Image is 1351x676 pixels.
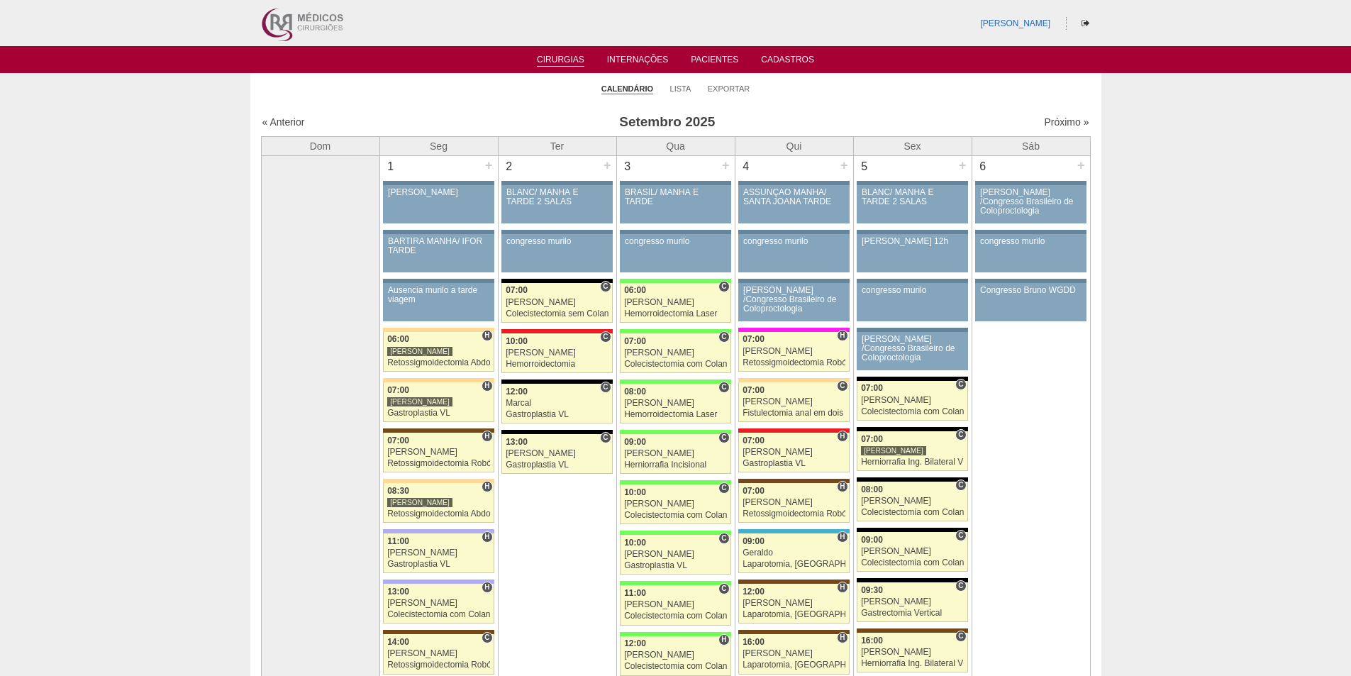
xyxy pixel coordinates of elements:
div: Key: Assunção [738,428,849,433]
a: congresso murilo [738,234,849,272]
div: congresso murilo [625,237,726,246]
div: Key: Aviso [738,230,849,234]
div: BLANC/ MANHÃ E TARDE 2 SALAS [862,188,963,206]
div: Key: Brasil [620,632,730,636]
div: Key: Brasil [620,480,730,484]
div: [PERSON_NAME] [624,550,727,559]
div: + [601,156,613,174]
div: [PERSON_NAME] [743,448,845,457]
div: [PERSON_NAME] [743,649,845,658]
span: Hospital [837,481,847,492]
div: Colecistectomia com Colangiografia VL [624,511,727,520]
div: [PERSON_NAME] [387,548,490,558]
span: Consultório [955,631,966,642]
a: congresso murilo [975,234,1086,272]
a: C 13:00 [PERSON_NAME] Gastroplastia VL [501,434,612,474]
div: ASSUNÇÃO MANHÃ/ SANTA JOANA TARDE [743,188,845,206]
a: Ausencia murilo a tarde viagem [383,283,494,321]
a: H 08:30 [PERSON_NAME] Retossigmoidectomia Abdominal VL [383,483,494,523]
a: C 12:00 Marcal Gastroplastia VL [501,384,612,423]
div: [PERSON_NAME] [743,397,845,406]
div: Colecistectomia com Colangiografia VL [624,360,727,369]
div: Key: Aviso [383,279,494,283]
div: Key: Santa Joana [383,630,494,634]
span: 07:00 [387,436,409,445]
th: Seg [379,136,498,155]
div: Key: Blanc [857,477,967,482]
div: [PERSON_NAME] 12h [862,237,963,246]
div: [PERSON_NAME] /Congresso Brasileiro de Coloproctologia [980,188,1082,216]
span: 08:30 [387,486,409,496]
th: Sex [853,136,972,155]
div: [PERSON_NAME] [861,497,964,506]
div: Gastroplastia VL [387,409,490,418]
div: [PERSON_NAME] [387,397,452,407]
div: Key: Aviso [383,230,494,234]
i: Sair [1082,19,1089,28]
div: Hemorroidectomia Laser [624,309,727,318]
span: 08:00 [624,387,646,397]
span: Consultório [600,382,611,393]
div: congresso murilo [743,237,845,246]
div: Key: Santa Joana [857,628,967,633]
div: + [483,156,495,174]
span: 14:00 [387,637,409,647]
div: [PERSON_NAME] [624,499,727,509]
a: congresso murilo [501,234,612,272]
a: [PERSON_NAME] 12h [857,234,967,272]
div: Key: Bartira [738,378,849,382]
div: 6 [972,156,994,177]
a: C 07:00 [PERSON_NAME] Herniorrafia Ing. Bilateral VL [857,431,967,471]
div: [PERSON_NAME] [387,497,452,508]
div: Key: Aviso [857,181,967,185]
div: BLANC/ MANHÃ E TARDE 2 SALAS [506,188,608,206]
span: Consultório [600,432,611,443]
th: Dom [261,136,379,155]
a: C 06:00 [PERSON_NAME] Hemorroidectomia Laser [620,283,730,323]
div: Colecistectomia com Colangiografia VL [861,407,964,416]
div: Key: Brasil [620,379,730,384]
div: Herniorrafia Ing. Bilateral VL [861,458,964,467]
div: Key: Aviso [738,279,849,283]
a: H 12:00 [PERSON_NAME] Colecistectomia com Colangiografia VL [620,636,730,676]
a: [PERSON_NAME] /Congresso Brasileiro de Coloproctologia [738,283,849,321]
div: Key: Santa Joana [738,630,849,634]
div: Retossigmoidectomia Abdominal VL [387,358,490,367]
div: Key: Brasil [620,430,730,434]
div: + [838,156,850,174]
div: [PERSON_NAME] [387,649,490,658]
div: Colecistectomia com Colangiografia VL [861,508,964,517]
span: Hospital [482,531,492,543]
th: Qua [616,136,735,155]
span: 13:00 [506,437,528,447]
div: [PERSON_NAME] [861,445,926,456]
div: [PERSON_NAME] [861,547,964,556]
span: 09:30 [861,585,883,595]
span: 07:00 [506,285,528,295]
span: Hospital [837,531,847,543]
a: Internações [607,55,669,69]
div: 4 [735,156,757,177]
a: C 07:00 [PERSON_NAME] Fistulectomia anal em dois tempos [738,382,849,422]
a: C 10:00 [PERSON_NAME] Colecistectomia com Colangiografia VL [620,484,730,524]
div: Key: Aviso [975,230,1086,234]
a: Cadastros [761,55,814,69]
a: Próximo » [1044,116,1089,128]
span: 09:00 [624,437,646,447]
span: Hospital [482,431,492,442]
div: Congresso Bruno WGDD [980,286,1082,295]
span: Consultório [718,432,729,443]
div: Key: Brasil [620,531,730,535]
div: Marcal [506,399,608,408]
a: H 12:00 [PERSON_NAME] Laparotomia, [GEOGRAPHIC_DATA], Drenagem, Bridas [738,584,849,624]
span: Hospital [482,330,492,341]
div: Key: Santa Joana [738,580,849,584]
div: Key: Aviso [620,230,730,234]
div: [PERSON_NAME] [624,399,727,408]
div: Key: Blanc [857,427,967,431]
a: Exportar [708,84,750,94]
div: Colecistectomia com Colangiografia VL [624,662,727,671]
div: Colecistectomia com Colangiografia VL [624,611,727,621]
div: Key: Christóvão da Gama [383,580,494,584]
div: Retossigmoidectomia Abdominal VL [387,509,490,519]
